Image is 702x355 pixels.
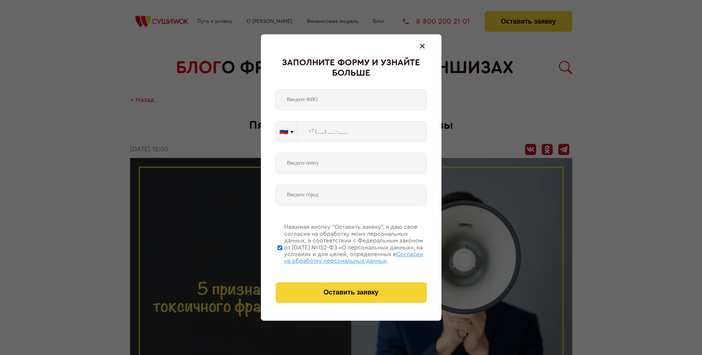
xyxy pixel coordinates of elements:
input: Введите почту [276,153,427,173]
button: 🇷🇺 [276,121,297,141]
div: Нажимая кнопку “Оставить заявку”, я даю свое согласие на обработку моих персональных данных, в со... [284,224,427,264]
span: Согласии на обработку персональных данных [284,251,423,264]
button: Оставить заявку [276,282,427,303]
div: Заполните форму и узнайте больше [276,58,427,78]
input: Введите ФИО [276,89,427,110]
input: +7 (___) ___-____ [297,121,427,142]
input: Введите город [276,185,427,205]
